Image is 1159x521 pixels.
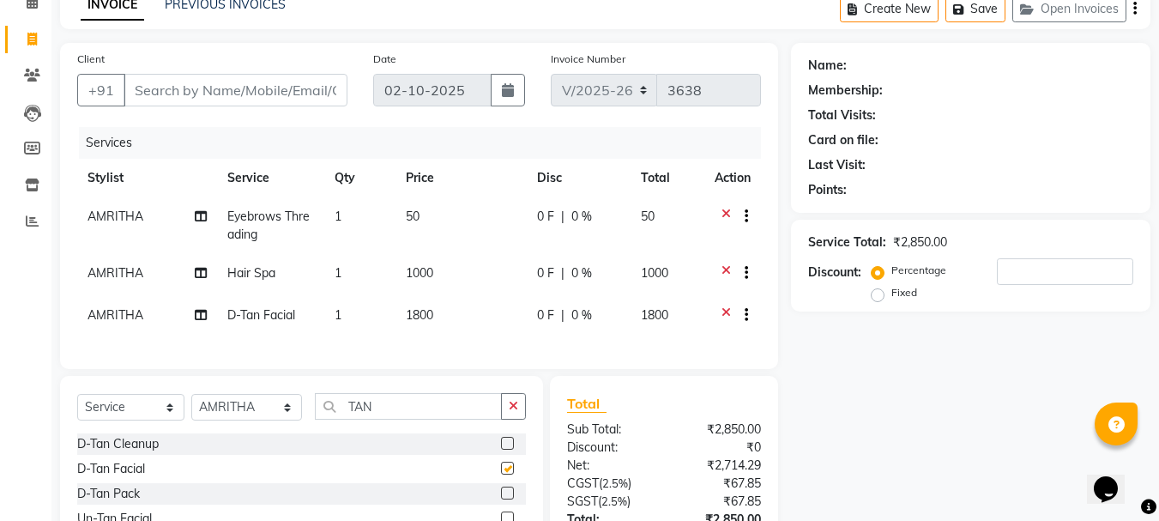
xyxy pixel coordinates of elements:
label: Date [373,51,396,67]
button: +91 [77,74,125,106]
div: D-Tan Facial [77,460,145,478]
div: Discount: [808,264,861,282]
div: ₹2,850.00 [893,233,947,251]
div: ₹2,714.29 [664,457,774,475]
div: ₹67.85 [664,475,774,493]
span: Eyebrows Threading [227,209,310,242]
span: 0 F [537,264,554,282]
span: 1800 [406,307,433,323]
th: Total [631,159,704,197]
th: Action [704,159,761,197]
div: Name: [808,57,847,75]
span: 0 F [537,306,554,324]
label: Client [77,51,105,67]
span: 2.5% [602,476,628,490]
span: 1 [335,307,341,323]
span: 0 % [571,264,592,282]
span: Total [567,395,607,413]
div: Sub Total: [554,421,664,439]
span: 1800 [641,307,668,323]
div: Service Total: [808,233,886,251]
span: D-Tan Facial [227,307,295,323]
th: Qty [324,159,395,197]
label: Invoice Number [551,51,625,67]
div: D-Tan Cleanup [77,435,159,453]
div: D-Tan Pack [77,485,140,503]
div: Net: [554,457,664,475]
div: Card on file: [808,131,878,149]
span: 1000 [641,265,668,281]
span: SGST [567,494,598,509]
input: Search by Name/Mobile/Email/Code [124,74,347,106]
label: Percentage [891,263,946,278]
span: 0 % [571,306,592,324]
span: 0 % [571,208,592,226]
span: AMRITHA [88,307,143,323]
div: Points: [808,181,847,199]
div: Last Visit: [808,156,866,174]
span: Hair Spa [227,265,275,281]
span: 50 [641,209,655,224]
div: Services [79,127,774,159]
span: 1000 [406,265,433,281]
div: ( ) [554,493,664,511]
span: | [561,306,564,324]
div: ( ) [554,475,664,493]
label: Fixed [891,285,917,300]
span: 2.5% [601,494,627,508]
th: Price [395,159,527,197]
input: Search or Scan [315,393,503,420]
th: Service [217,159,324,197]
iframe: chat widget [1087,452,1142,504]
span: CGST [567,476,599,491]
span: | [561,264,564,282]
div: Discount: [554,439,664,457]
div: ₹2,850.00 [664,421,774,439]
span: 1 [335,265,341,281]
span: AMRITHA [88,265,143,281]
div: ₹67.85 [664,493,774,511]
div: ₹0 [664,439,774,457]
span: AMRITHA [88,209,143,224]
div: Total Visits: [808,106,876,124]
span: | [561,208,564,226]
th: Stylist [77,159,217,197]
th: Disc [527,159,631,197]
span: 0 F [537,208,554,226]
span: 50 [406,209,420,224]
div: Membership: [808,82,883,100]
span: 1 [335,209,341,224]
